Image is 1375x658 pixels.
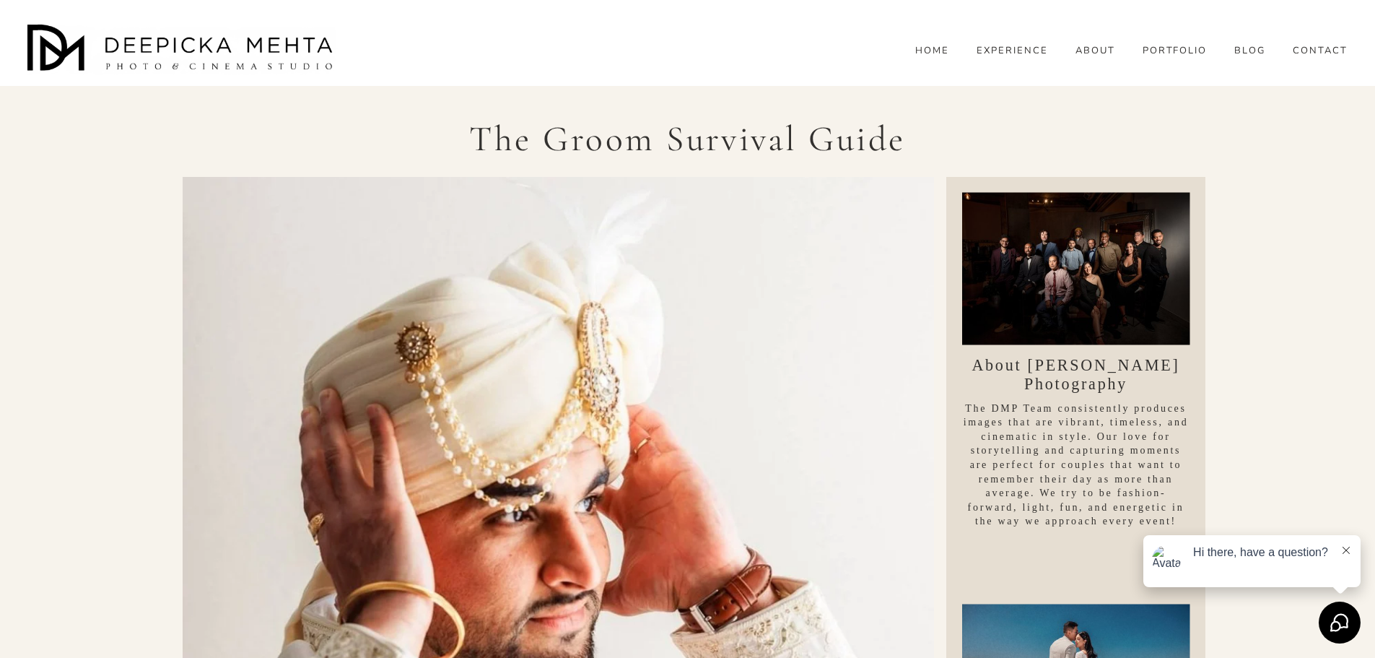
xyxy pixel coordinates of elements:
div: Guide [808,114,905,164]
span: BLOG [1234,46,1265,57]
div: The [469,114,531,164]
a: folder dropdown [1234,44,1265,57]
a: HOME [915,44,949,57]
a: PORTFOLIO [1143,44,1208,57]
div: Survival [666,114,798,164]
img: Austin Wedding Photographer - Deepicka Mehta Photography &amp; Cinematography [27,25,338,75]
a: CONTACT [1293,44,1348,57]
a: About [PERSON_NAME] Photography [972,356,1179,394]
p: The DMP Team consistently produces images that are vibrant, timeless, and cinematic in style. Our... [962,402,1190,529]
a: ABOUT [1075,44,1115,57]
div: Groom [543,114,655,164]
a: EXPERIENCE [977,44,1048,57]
